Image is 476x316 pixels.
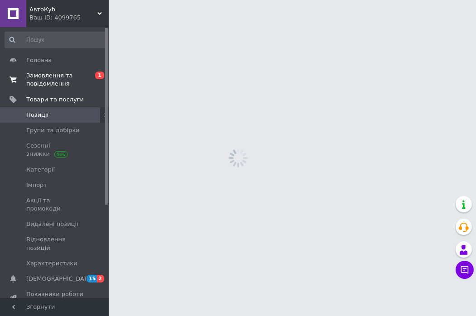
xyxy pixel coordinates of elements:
button: Чат з покупцем [456,261,474,279]
span: Відновлення позицій [26,235,84,252]
span: Позиції [26,111,48,119]
span: Характеристики [26,259,77,268]
span: Головна [26,56,52,64]
div: Ваш ID: 4099765 [29,14,109,22]
span: 15 [87,275,97,282]
span: АвтоКуб [29,5,97,14]
span: Акції та промокоди [26,196,84,213]
span: Замовлення та повідомлення [26,72,84,88]
input: Пошук [5,32,107,48]
span: Сезонні знижки [26,142,84,158]
span: 2 [97,275,104,282]
span: Категорії [26,166,55,174]
span: Імпорт [26,181,47,189]
span: Показники роботи компанії [26,290,84,306]
span: Видалені позиції [26,220,78,228]
span: Групи та добірки [26,126,80,134]
span: [DEMOGRAPHIC_DATA] [26,275,93,283]
span: 1 [95,72,104,79]
span: Товари та послуги [26,96,84,104]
